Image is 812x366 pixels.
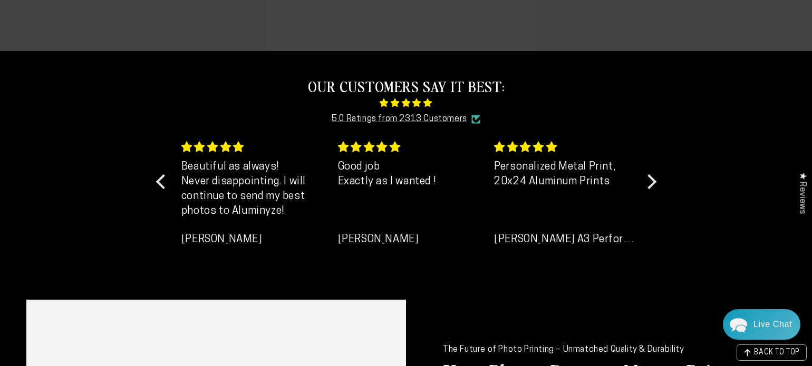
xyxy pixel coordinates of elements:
[171,95,641,112] span: 4.85 stars
[723,309,800,340] div: Chat widget toggle
[332,112,467,127] a: 5.0 Ratings from 2313 Customers
[443,344,684,355] p: The Future of Photo Printing – Unmatched Quality & Durability
[338,140,482,155] div: 5 stars
[338,160,482,174] div: Good job
[792,164,812,222] div: Click to open Judge.me floating reviews tab
[171,76,641,95] h2: OUR CUSTOMERS SAY IT BEST:
[181,140,325,155] div: 5 stars
[181,234,325,245] div: [PERSON_NAME]
[754,349,800,357] span: BACK TO TOP
[181,160,325,174] div: Beautiful as always!
[181,174,325,219] p: Never disappointing. I will continue to send my best photos to Aluminyze!
[494,140,638,155] div: 5 stars
[338,234,482,245] div: [PERSON_NAME]
[494,234,638,245] div: [PERSON_NAME] A3 Performance
[494,160,638,189] p: Personalized Metal Print, 20x24 Aluminum Prints
[338,174,482,189] p: Exactly as I wanted !
[753,309,792,340] div: Contact Us Directly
